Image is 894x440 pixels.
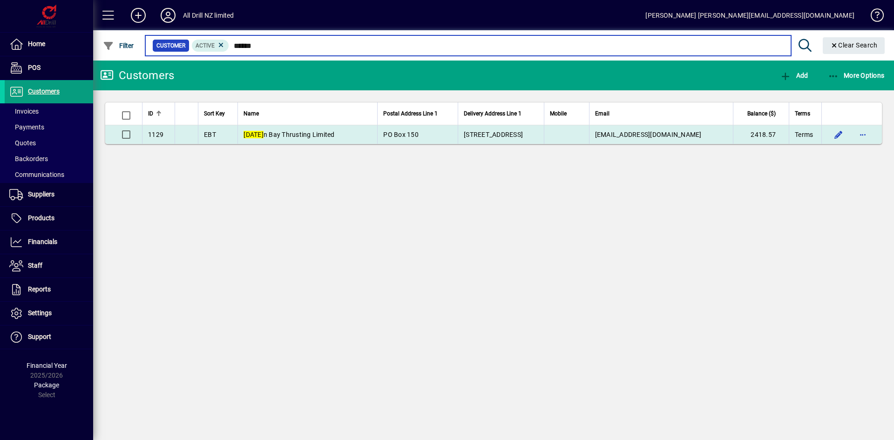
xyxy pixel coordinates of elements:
[464,131,523,138] span: [STREET_ADDRESS]
[645,8,854,23] div: [PERSON_NAME] [PERSON_NAME][EMAIL_ADDRESS][DOMAIN_NAME]
[5,230,93,254] a: Financials
[196,42,215,49] span: Active
[9,171,64,178] span: Communications
[5,278,93,301] a: Reports
[739,108,784,119] div: Balance ($)
[192,40,229,52] mat-chip: Activation Status: Active
[5,33,93,56] a: Home
[778,67,810,84] button: Add
[828,72,885,79] span: More Options
[204,131,216,138] span: EBT
[148,131,163,138] span: 1129
[28,285,51,293] span: Reports
[595,108,610,119] span: Email
[864,2,882,32] a: Knowledge Base
[855,127,870,142] button: More options
[550,108,567,119] span: Mobile
[244,108,372,119] div: Name
[28,88,60,95] span: Customers
[28,214,54,222] span: Products
[5,325,93,349] a: Support
[733,125,789,144] td: 2418.57
[183,8,234,23] div: All Drill NZ limited
[244,131,334,138] span: n Bay Thrusting Limited
[34,381,59,389] span: Package
[148,108,153,119] span: ID
[9,123,44,131] span: Payments
[204,108,225,119] span: Sort Key
[5,119,93,135] a: Payments
[831,127,846,142] button: Edit
[464,108,521,119] span: Delivery Address Line 1
[5,254,93,278] a: Staff
[747,108,776,119] span: Balance ($)
[28,64,41,71] span: POS
[28,333,51,340] span: Support
[5,207,93,230] a: Products
[100,68,174,83] div: Customers
[5,103,93,119] a: Invoices
[244,131,264,138] em: [DATE]
[28,309,52,317] span: Settings
[27,362,67,369] span: Financial Year
[148,108,169,119] div: ID
[156,41,185,50] span: Customer
[9,139,36,147] span: Quotes
[795,130,813,139] span: Terms
[28,40,45,47] span: Home
[5,151,93,167] a: Backorders
[830,41,878,49] span: Clear Search
[780,72,808,79] span: Add
[595,131,702,138] span: [EMAIL_ADDRESS][DOMAIN_NAME]
[383,108,438,119] span: Postal Address Line 1
[28,262,42,269] span: Staff
[153,7,183,24] button: Profile
[244,108,259,119] span: Name
[123,7,153,24] button: Add
[28,190,54,198] span: Suppliers
[550,108,583,119] div: Mobile
[595,108,727,119] div: Email
[5,302,93,325] a: Settings
[795,108,810,119] span: Terms
[101,37,136,54] button: Filter
[5,135,93,151] a: Quotes
[823,37,885,54] button: Clear
[826,67,887,84] button: More Options
[5,167,93,183] a: Communications
[9,108,39,115] span: Invoices
[103,42,134,49] span: Filter
[383,131,419,138] span: PO Box 150
[5,183,93,206] a: Suppliers
[28,238,57,245] span: Financials
[5,56,93,80] a: POS
[9,155,48,162] span: Backorders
